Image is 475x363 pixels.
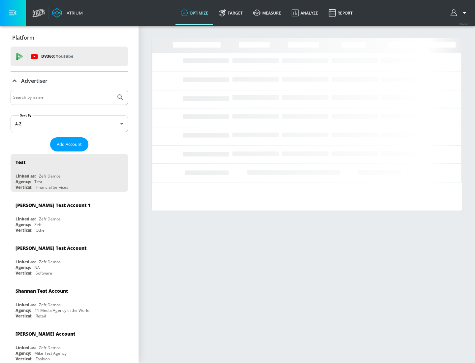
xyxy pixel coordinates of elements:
div: Shannan Test AccountLinked as:Zefr DemosAgency:#1 Media Agency in the WorldVertical:Retail [11,283,128,320]
div: Agency: [16,350,31,356]
div: Advertiser [11,72,128,90]
div: Retail [36,313,46,319]
div: #1 Media Agency in the World [34,308,89,313]
span: Add Account [57,141,82,148]
div: Fashion [36,356,50,362]
a: Target [213,1,248,25]
div: Vertical: [16,356,32,362]
p: Youtube [56,53,73,60]
div: TestLinked as:Zefr DemosAgency:TestVertical:Financial Services [11,154,128,192]
input: Search by name [13,93,113,102]
div: Zefr Demos [39,173,61,179]
div: Vertical: [16,184,32,190]
div: Mike Test Agency [34,350,67,356]
a: Analyze [286,1,323,25]
div: NA [34,265,40,270]
p: Advertiser [21,77,47,84]
div: Vertical: [16,227,32,233]
span: v 4.25.4 [459,22,468,25]
button: Add Account [50,137,88,151]
div: Zefr Demos [39,216,61,222]
label: Sort By [19,113,33,117]
a: Atrium [52,8,83,18]
div: [PERSON_NAME] Account [16,331,75,337]
div: Linked as: [16,173,36,179]
div: Linked as: [16,302,36,308]
div: Linked as: [16,345,36,350]
div: Test [16,159,25,165]
div: Agency: [16,222,31,227]
div: [PERSON_NAME] Test Account 1Linked as:Zefr DemosAgency:ZefrVertical:Other [11,197,128,235]
div: Vertical: [16,270,32,276]
div: [PERSON_NAME] Test Account 1 [16,202,90,208]
div: Zefr Demos [39,345,61,350]
div: Agency: [16,179,31,184]
div: Linked as: [16,216,36,222]
div: Zefr Demos [39,302,61,308]
p: DV360: [41,53,73,60]
div: Zefr [34,222,42,227]
div: Vertical: [16,313,32,319]
div: Agency: [16,265,31,270]
div: Platform [11,28,128,47]
a: Report [323,1,358,25]
div: Shannan Test Account [16,288,68,294]
div: DV360: Youtube [11,47,128,66]
a: measure [248,1,286,25]
div: Test [34,179,42,184]
div: Financial Services [36,184,68,190]
p: Platform [12,34,34,41]
div: Agency: [16,308,31,313]
a: optimize [175,1,213,25]
div: A-Z [11,115,128,132]
div: [PERSON_NAME] Test AccountLinked as:Zefr DemosAgency:NAVertical:Software [11,240,128,278]
div: [PERSON_NAME] Test Account [16,245,86,251]
div: Software [36,270,52,276]
div: Other [36,227,46,233]
div: Zefr Demos [39,259,61,265]
div: Atrium [64,10,83,16]
div: Linked as: [16,259,36,265]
